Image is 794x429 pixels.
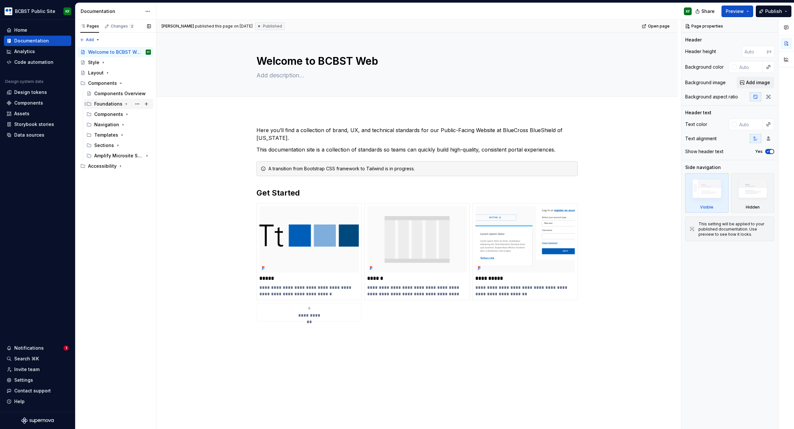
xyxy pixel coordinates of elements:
[721,6,753,17] button: Preview
[685,109,711,116] div: Header text
[698,221,770,237] div: This setting will be applied to your published documentation. Use preview to see how it looks.
[700,205,713,210] div: Visible
[685,173,729,213] div: Visible
[21,417,54,424] svg: Supernova Logo
[731,173,775,213] div: Hidden
[4,98,71,108] a: Components
[84,109,153,119] div: Components
[726,8,744,15] span: Preview
[746,79,770,86] span: Add image
[4,354,71,364] button: Search ⌘K
[746,205,760,210] div: Hidden
[81,8,142,15] div: Documentation
[268,165,573,172] div: A transition from Bootstrap CSS framework to Tailwind is in progress.
[256,188,578,198] h2: Get Started
[84,151,153,161] div: Amplify Microsite Sections
[367,206,467,273] img: e3092ffe-71a7-434c-bfc2-7f4612b36eb4.png
[88,49,142,55] div: Welcome to BCBST Web
[80,24,99,29] div: Pages
[4,25,71,35] a: Home
[94,101,122,107] div: Foundations
[14,366,40,373] div: Invite team
[263,24,282,29] span: Published
[5,79,43,84] div: Design system data
[4,119,71,130] a: Storybook stories
[14,377,33,383] div: Settings
[685,79,726,86] div: Background image
[692,6,719,17] button: Share
[767,49,772,54] p: px
[255,53,576,69] textarea: Welcome to BCBST Web
[737,119,763,130] input: Auto
[14,132,44,138] div: Data sources
[86,37,94,42] span: Add
[686,9,690,14] div: KF
[78,57,153,68] a: Style
[256,146,578,153] p: This documentation site is a collection of standards so teams can quickly build high-quality, con...
[14,388,51,394] div: Contact support
[4,364,71,375] a: Invite team
[162,24,194,29] span: [PERSON_NAME]
[737,77,774,88] button: Add image
[4,396,71,407] button: Help
[4,130,71,140] a: Data sources
[14,100,43,106] div: Components
[14,110,29,117] div: Assets
[78,35,102,44] button: Add
[4,343,71,353] button: Notifications1
[685,64,724,70] div: Background color
[648,24,670,29] span: Open page
[14,121,54,128] div: Storybook stories
[640,22,673,31] a: Open page
[94,90,146,97] div: Components Overview
[742,46,767,57] input: Auto
[78,161,153,171] div: Accessibility
[256,126,578,142] p: Here you’ll find a collection of brand, UX, and technical standards for our Public-Facing Website...
[94,142,114,149] div: Sections
[259,206,359,273] img: 37b912fe-c46d-4f0d-867d-fcc7da6832e8.png
[701,8,715,15] span: Share
[84,99,153,109] div: Foundations
[14,89,47,96] div: Design tokens
[685,37,702,43] div: Header
[94,132,118,138] div: Templates
[88,59,99,66] div: Style
[685,48,716,55] div: Header height
[14,38,49,44] div: Documentation
[756,6,791,17] button: Publish
[14,356,39,362] div: Search ⌘K
[111,24,134,29] div: Changes
[14,27,27,33] div: Home
[78,68,153,78] a: Layout
[5,7,12,15] img: b44e7a6b-69a5-43df-ae42-963d7259159b.png
[4,386,71,396] button: Contact support
[94,152,143,159] div: Amplify Microsite Sections
[88,70,104,76] div: Layout
[14,345,44,351] div: Notifications
[84,88,153,99] a: Components Overview
[14,398,25,405] div: Help
[147,49,150,55] div: KF
[4,375,71,385] a: Settings
[84,119,153,130] div: Navigation
[78,47,153,57] a: Welcome to BCBST WebKF
[4,87,71,97] a: Design tokens
[4,57,71,67] a: Code automation
[78,47,153,171] div: Page tree
[94,121,119,128] div: Navigation
[1,4,74,18] button: BCBST Public SiteKF
[84,140,153,151] div: Sections
[685,121,707,128] div: Text color
[78,78,153,88] div: Components
[14,48,35,55] div: Analytics
[685,164,721,171] div: Side navigation
[63,345,69,351] span: 1
[4,36,71,46] a: Documentation
[15,8,55,15] div: BCBST Public Site
[685,148,723,155] div: Show header text
[94,111,123,118] div: Components
[88,163,117,169] div: Accessibility
[475,206,575,273] img: 4667651d-0313-4fe0-b622-7c64348f316e.svg
[65,9,70,14] div: KF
